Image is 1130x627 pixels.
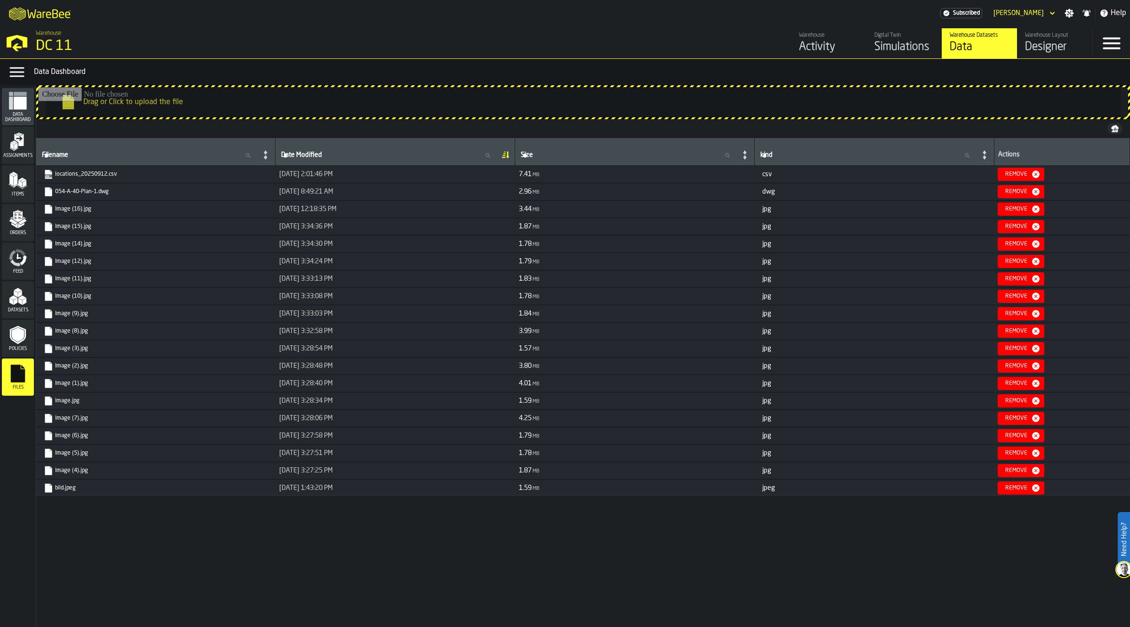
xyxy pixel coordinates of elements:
[44,344,266,353] a: link-to-https://s3.eu-west-1.amazonaws.com/drive.app.warebee.com/2e91095d-d0fa-471d-87cf-b9f7f816...
[998,307,1044,320] button: button-Remove
[1111,8,1126,19] span: Help
[1096,8,1130,19] label: button-toggle-Help
[519,241,532,247] span: 1.78
[2,112,34,122] span: Data Dashboard
[1001,258,1031,265] div: Remove
[762,293,771,300] span: jpg
[1001,345,1031,352] div: Remove
[533,190,540,195] span: MB
[279,397,333,405] span: [DATE] 3:28:34 PM
[519,432,532,439] span: 1.79
[42,481,270,495] span: bild.jpeg
[42,255,270,268] span: Image (12).jpg
[279,380,333,387] span: [DATE] 3:28:40 PM
[1001,467,1031,474] div: Remove
[1093,28,1130,58] label: button-toggle-Menu
[533,329,540,334] span: MB
[279,327,333,335] span: [DATE] 3:32:58 PM
[1025,32,1085,39] div: Warehouse Layout
[1001,171,1031,178] div: Remove
[44,274,266,284] a: link-to-https://s3.eu-west-1.amazonaws.com/drive.app.warebee.com/2e91095d-d0fa-471d-87cf-b9f7f816...
[42,429,270,442] span: Image (6).jpg
[874,40,934,55] div: Simulations
[44,239,266,249] a: link-to-https://s3.eu-west-1.amazonaws.com/drive.app.warebee.com/2e91095d-d0fa-471d-87cf-b9f7f816...
[519,380,532,387] span: 4.01
[533,451,540,456] span: MB
[1061,8,1078,18] label: button-toggle-Settings
[1001,293,1031,300] div: Remove
[799,32,859,39] div: Warehouse
[281,151,322,159] span: label
[519,258,532,265] span: 1.79
[38,87,1128,117] input: Drag or Click to upload the file
[2,308,34,313] span: Datasets
[762,415,771,422] span: jpg
[998,447,1044,460] button: button-Remove
[36,38,290,55] div: DC 11
[2,230,34,236] span: Orders
[866,28,942,58] a: link-to-/wh/i/2e91095d-d0fa-471d-87cf-b9f7f81665fc/simulations
[533,382,540,387] span: MB
[1001,276,1031,282] div: Remove
[2,165,34,203] li: menu Items
[762,171,772,178] span: csv
[762,328,771,334] span: jpg
[42,151,68,159] span: label
[791,28,866,58] a: link-to-/wh/i/2e91095d-d0fa-471d-87cf-b9f7f81665fc/feed/
[42,342,270,355] span: Image (3).jpg
[533,434,540,439] span: MB
[44,396,266,406] a: link-to-https://s3.eu-west-1.amazonaws.com/drive.app.warebee.com/2e91095d-d0fa-471d-87cf-b9f7f816...
[44,414,266,423] a: link-to-https://s3.eu-west-1.amazonaws.com/drive.app.warebee.com/2e91095d-d0fa-471d-87cf-b9f7f816...
[533,294,540,300] span: MB
[519,171,532,178] span: 7.41
[279,415,333,422] span: [DATE] 3:28:06 PM
[42,325,270,338] span: Image (8).jpg
[279,484,333,492] span: [DATE] 1:43:20 PM
[519,485,532,491] span: 1.59
[519,328,532,334] span: 3.99
[44,361,266,371] a: link-to-https://s3.eu-west-1.amazonaws.com/drive.app.warebee.com/2e91095d-d0fa-471d-87cf-b9f7f816...
[519,293,532,300] span: 1.78
[998,481,1044,495] button: button-Remove
[998,429,1044,442] button: button-Remove
[1001,415,1031,422] div: Remove
[1001,432,1031,439] div: Remove
[998,377,1044,390] button: button-Remove
[42,168,270,181] span: locations_20250912.csv
[533,312,540,317] span: MB
[42,447,270,460] span: Image (5).jpg
[762,485,775,491] span: jpeg
[42,290,270,303] span: Image (10).jpg
[940,8,982,18] div: Menu Subscription
[42,377,270,390] span: Image (1).jpg
[279,205,337,213] span: [DATE] 12:18:35 PM
[279,432,333,440] span: [DATE] 3:27:58 PM
[2,153,34,158] span: Assignments
[998,325,1044,338] button: button-Remove
[1119,513,1129,566] label: Need Help?
[1001,188,1031,195] div: Remove
[874,32,934,39] div: Digital Twin
[762,398,771,404] span: jpg
[44,466,266,475] a: link-to-https://s3.eu-west-1.amazonaws.com/drive.app.warebee.com/2e91095d-d0fa-471d-87cf-b9f7f816...
[2,127,34,164] li: menu Assignments
[533,277,540,282] span: MB
[993,9,1044,17] div: DropdownMenuValue-Kim Jonsson
[519,223,532,230] span: 1.87
[279,171,333,178] span: [DATE] 2:01:46 PM
[42,307,270,320] span: Image (9).jpg
[279,188,333,195] span: [DATE] 8:49:21 AM
[2,320,34,358] li: menu Policies
[44,170,266,179] a: link-to-https://s3.eu-west-1.amazonaws.com/drive.app.warebee.com/2e91095d-d0fa-471d-87cf-b9f7f816...
[42,412,270,425] span: Image (7).jpg
[279,258,333,265] span: [DATE] 3:34:24 PM
[762,258,771,265] span: jpg
[42,464,270,477] span: Image (4).jpg
[942,28,1017,58] a: link-to-/wh/i/2e91095d-d0fa-471d-87cf-b9f7f81665fc/data
[42,220,270,233] span: Image (15).jpg
[950,32,1009,39] div: Warehouse Datasets
[998,272,1044,285] button: button-Remove
[533,242,540,247] span: MB
[279,345,333,352] span: [DATE] 3:28:54 PM
[44,448,266,458] a: link-to-https://s3.eu-west-1.amazonaws.com/drive.app.warebee.com/2e91095d-d0fa-471d-87cf-b9f7f816...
